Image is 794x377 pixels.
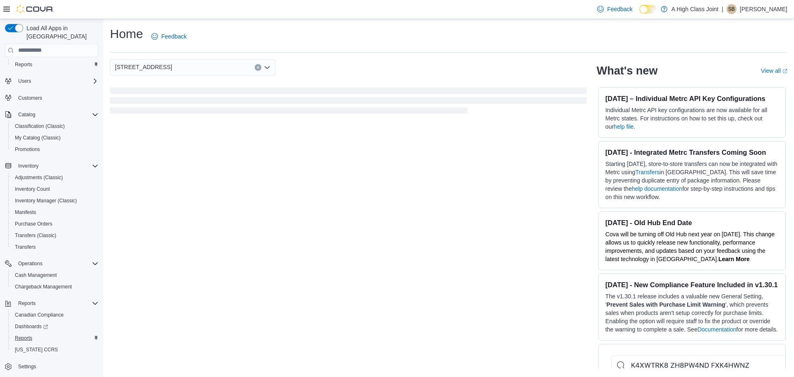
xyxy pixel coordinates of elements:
span: Transfers [12,242,98,252]
button: Promotions [8,144,102,155]
button: Open list of options [264,64,270,71]
button: Operations [2,258,102,269]
a: help documentation [632,185,682,192]
a: Transfers [12,242,39,252]
span: Purchase Orders [15,221,53,227]
span: Classification (Classic) [15,123,65,130]
h3: [DATE] - Old Hub End Date [605,219,779,227]
a: Feedback [148,28,190,45]
span: Inventory Manager (Classic) [15,197,77,204]
button: Settings [2,360,102,372]
button: My Catalog (Classic) [8,132,102,144]
span: Chargeback Management [12,282,98,292]
a: Transfers (Classic) [12,231,60,240]
span: Transfers (Classic) [12,231,98,240]
span: [US_STATE] CCRS [15,346,58,353]
a: Learn More [718,256,749,262]
span: Settings [18,363,36,370]
button: Purchase Orders [8,218,102,230]
button: Inventory Manager (Classic) [8,195,102,207]
button: Inventory Count [8,183,102,195]
span: Inventory Count [15,186,50,192]
span: Purchase Orders [12,219,98,229]
a: Purchase Orders [12,219,56,229]
button: Manifests [8,207,102,218]
p: A High Class Joint [672,4,719,14]
strong: Prevent Sales with Purchase Limit Warning [607,301,725,308]
a: Customers [15,93,45,103]
span: Chargeback Management [15,283,72,290]
span: Adjustments (Classic) [15,174,63,181]
img: Cova [17,5,54,13]
span: Canadian Compliance [15,312,64,318]
a: help file [614,123,634,130]
a: My Catalog (Classic) [12,133,64,143]
a: Classification (Classic) [12,121,68,131]
button: Inventory [2,160,102,172]
span: Promotions [15,146,40,153]
h1: Home [110,26,143,42]
span: Operations [18,260,43,267]
a: Canadian Compliance [12,310,67,320]
span: [STREET_ADDRESS] [115,62,172,72]
span: Reports [15,335,32,341]
span: Reports [12,60,98,70]
a: View allExternal link [761,67,787,74]
span: Customers [18,95,42,101]
span: Reports [15,61,32,68]
a: Documentation [697,326,736,333]
span: Operations [15,259,98,269]
span: Feedback [607,5,632,13]
span: Cash Management [12,270,98,280]
p: Individual Metrc API key configurations are now available for all Metrc states. For instructions ... [605,106,779,131]
span: Cash Management [15,272,57,279]
span: Washington CCRS [12,345,98,355]
button: Customers [2,92,102,104]
button: Reports [2,298,102,309]
span: Promotions [12,144,98,154]
a: Feedback [594,1,636,17]
span: SB [728,4,735,14]
button: Inventory [15,161,42,171]
span: Loading [110,89,587,115]
a: Adjustments (Classic) [12,173,66,182]
button: Cash Management [8,269,102,281]
span: Transfers [15,244,36,250]
span: Reports [15,298,98,308]
input: Dark Mode [639,5,657,14]
a: Inventory Count [12,184,53,194]
button: Reports [8,332,102,344]
span: Adjustments (Classic) [12,173,98,182]
p: [PERSON_NAME] [740,4,787,14]
a: Manifests [12,207,39,217]
h2: What's new [597,64,658,77]
a: Reports [12,333,36,343]
span: My Catalog (Classic) [12,133,98,143]
a: Reports [12,60,36,70]
p: Starting [DATE], store-to-store transfers can now be integrated with Metrc using in [GEOGRAPHIC_D... [605,160,779,201]
button: Users [2,75,102,87]
span: Catalog [18,111,35,118]
a: Inventory Manager (Classic) [12,196,80,206]
span: Inventory Count [12,184,98,194]
button: [US_STATE] CCRS [8,344,102,355]
a: Settings [15,362,39,372]
button: Transfers (Classic) [8,230,102,241]
span: Transfers (Classic) [15,232,56,239]
span: Reports [18,300,36,307]
button: Adjustments (Classic) [8,172,102,183]
button: Transfers [8,241,102,253]
span: Manifests [12,207,98,217]
span: Dashboards [15,323,48,330]
span: Classification (Classic) [12,121,98,131]
svg: External link [782,69,787,74]
p: The v1.30.1 release includes a valuable new General Setting, ' ', which prevents sales when produ... [605,292,779,334]
button: Users [15,76,34,86]
button: Classification (Classic) [8,120,102,132]
button: Operations [15,259,46,269]
button: Reports [15,298,39,308]
a: Dashboards [8,321,102,332]
span: Inventory [18,163,38,169]
a: [US_STATE] CCRS [12,345,61,355]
